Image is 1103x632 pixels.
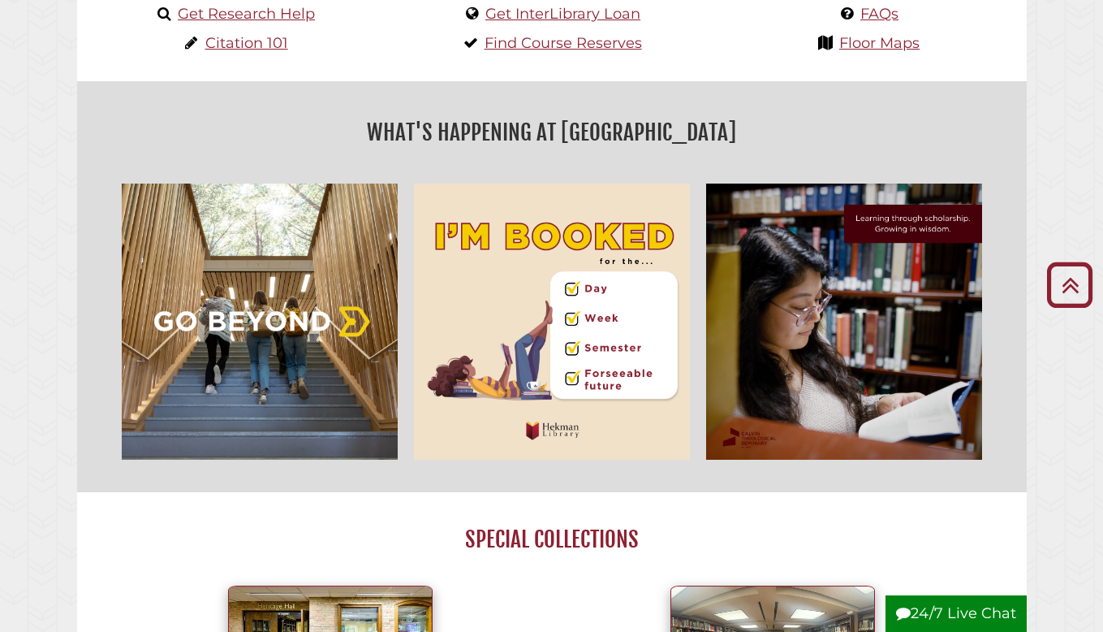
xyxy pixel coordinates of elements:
[205,34,288,52] a: Citation 101
[698,175,990,468] img: Learning through scholarship, growing in wisdom.
[114,175,990,468] div: slideshow
[110,526,993,553] h2: Special Collections
[485,34,642,52] a: Find Course Reserves
[860,5,898,23] a: FAQs
[839,34,920,52] a: Floor Maps
[89,114,1015,151] h2: What's Happening at [GEOGRAPHIC_DATA]
[1041,271,1099,298] a: Back to Top
[406,175,698,468] img: I'm Booked for the... Day, Week, Foreseeable Future! Hekman Library
[178,5,315,23] a: Get Research Help
[485,5,640,23] a: Get InterLibrary Loan
[114,175,406,468] img: Go Beyond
